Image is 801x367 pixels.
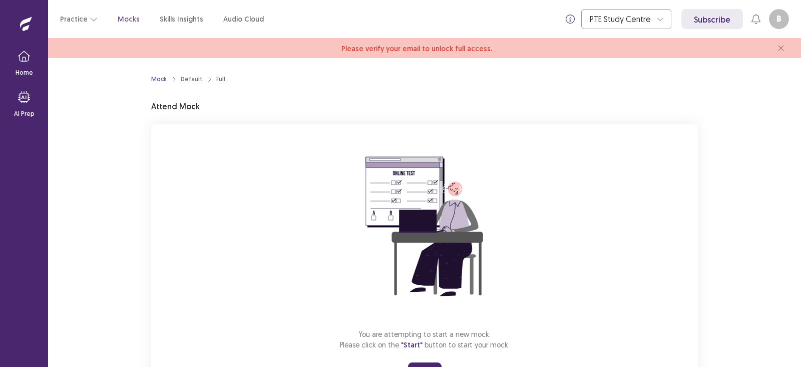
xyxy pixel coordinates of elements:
a: Mocks [118,14,140,25]
div: Full [216,75,225,84]
font: AI Prep [14,110,35,117]
button: B [769,9,789,29]
button: close [773,40,789,56]
img: attend-mock [334,136,515,317]
font: Skills Insights [160,15,203,24]
p: You are attempting to start a new mock. Please click on the button to start your mock. [340,329,510,350]
font: Audio Cloud [223,15,264,24]
button: Practice [60,10,98,28]
nav: breadcrumb [151,75,225,84]
span: "Start" [401,340,423,349]
font: Please verify your email to unlock full access. [341,44,492,53]
p: Attend Mock [151,100,200,112]
a: Subscribe [681,9,743,29]
a: Audio Cloud [223,14,264,25]
font: Subscribe [694,15,730,25]
font: Practice [60,15,88,24]
button: info [561,10,579,28]
a: Please verify your email to unlock full access. [341,42,492,54]
div: Default [181,75,202,84]
a: Mock [151,75,167,84]
font: Home [16,69,33,76]
font: Mocks [118,15,140,24]
a: Skills Insights [160,14,203,25]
